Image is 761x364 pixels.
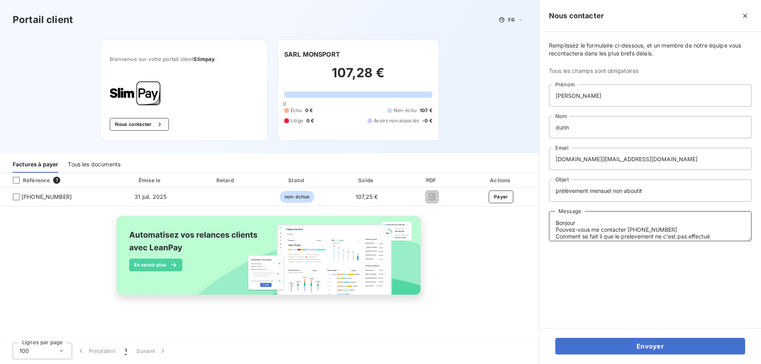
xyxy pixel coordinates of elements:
[13,13,73,27] h3: Portail client
[191,176,260,184] div: Retard
[132,343,172,359] button: Suivant
[549,179,751,202] input: placeholder
[13,156,58,173] div: Factures à payer
[280,191,314,203] span: non-échue
[6,177,50,184] div: Référence
[120,343,132,359] button: 1
[465,176,537,184] div: Actions
[549,10,604,21] h5: Nous contacter
[110,118,168,131] button: Nous contacter
[284,65,432,89] h2: 107,28 €
[508,17,514,23] span: FR
[283,101,286,107] span: 0
[549,67,751,75] span: Tous les champs sont obligatoires
[334,176,400,184] div: Solde
[110,81,161,105] img: Company logo
[403,176,461,184] div: PDF
[549,211,751,241] textarea: Bonjour Pouvez-vous me contacter [PHONE_NUMBER] Comment se fait il que le prelevement ne c'est pa...
[68,156,120,173] div: Tous les documents
[489,191,513,203] button: Payer
[306,117,314,124] span: 0 €
[549,42,751,57] span: Remplissez le formulaire ci-dessous, et un membre de notre équipe vous recontactera dans les plus...
[72,343,120,359] button: Précédent
[291,117,303,124] span: Litige
[264,176,331,184] div: Statut
[420,107,432,114] span: 107 €
[110,56,258,62] span: Bienvenue sur votre portail client .
[422,117,432,124] span: -0 €
[113,176,188,184] div: Émise le
[125,347,127,355] span: 1
[549,148,751,170] input: placeholder
[53,177,60,184] span: 1
[555,338,745,354] button: Envoyer
[356,193,378,200] span: 107,25 €
[549,116,751,138] input: placeholder
[193,56,215,62] span: Slimpay
[394,107,417,114] span: Non-échu
[291,107,302,114] span: Échu
[374,117,419,124] span: Avoirs non associés
[549,84,751,107] input: placeholder
[134,193,166,200] span: 31 juil. 2025
[19,347,29,355] span: 100
[284,50,340,59] h6: SARL MONSPORT
[21,193,72,201] span: [PHONE_NUMBER]
[109,211,430,309] img: banner
[305,107,313,114] span: 0 €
